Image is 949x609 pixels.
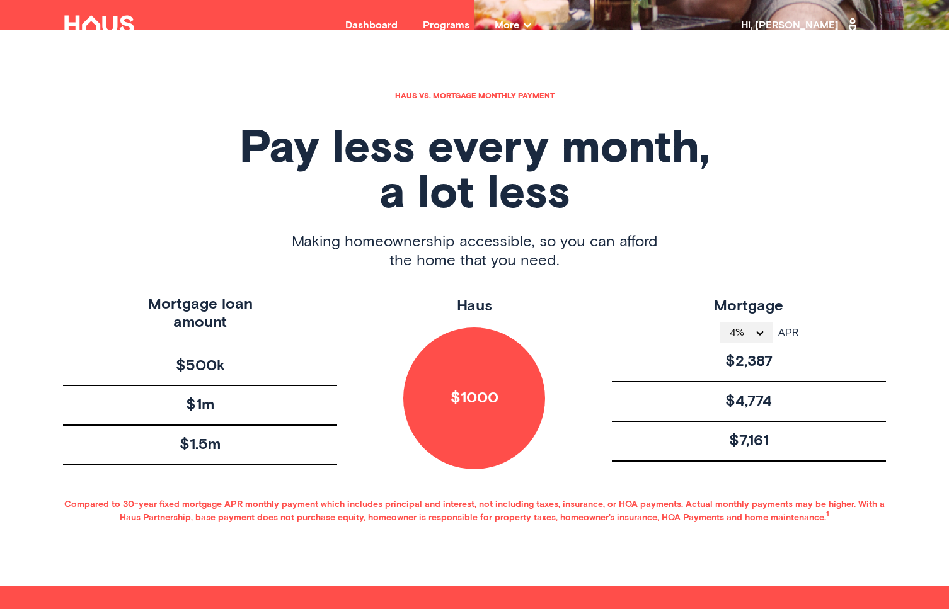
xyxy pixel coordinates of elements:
button: open menu [720,322,773,343]
sup: 1 [826,511,829,518]
span: $1.5m [180,436,221,454]
h1: Haus vs. mortgage monthly payment [63,93,886,100]
span: $4,774 [725,392,772,411]
span: $1m [186,396,214,414]
span: $7,161 [729,432,769,450]
span: Hi, [PERSON_NAME] [741,15,861,35]
span: $2,387 [725,353,773,371]
h1: Pay less every month, a lot less [63,127,886,217]
a: Dashboard [345,20,398,30]
span: Mortgage [714,299,783,314]
span: 4% [730,327,754,338]
span: Haus [457,299,492,314]
span: More [495,20,531,30]
span: $500k [176,357,225,375]
a: Programs [423,20,469,30]
span: Making homeownership accessible, so you can afford the home that you need. [292,232,658,270]
span: Compared to 30-year fixed mortgage APR monthly payment which includes principal and interest, not... [63,499,886,523]
span: $1000 [451,389,498,407]
span: Mortgage loan amount [148,295,253,332]
span: APR [773,327,798,338]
